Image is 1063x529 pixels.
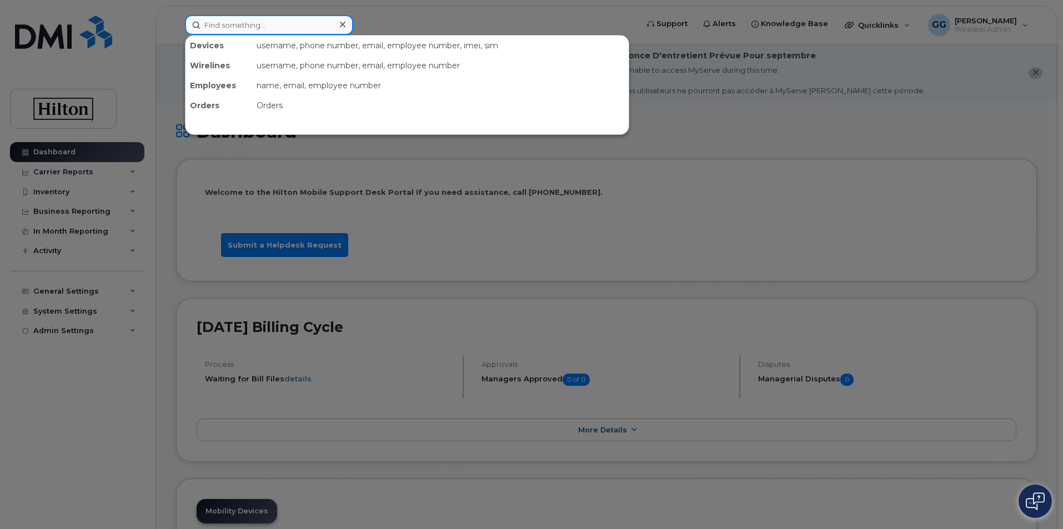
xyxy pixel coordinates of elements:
[252,95,629,115] div: Orders
[185,36,252,56] div: Devices
[185,56,252,75] div: Wirelines
[252,36,629,56] div: username, phone number, email, employee number, imei, sim
[185,95,252,115] div: Orders
[252,56,629,75] div: username, phone number, email, employee number
[1026,492,1045,510] img: Open chat
[185,75,252,95] div: Employees
[252,75,629,95] div: name, email, employee number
